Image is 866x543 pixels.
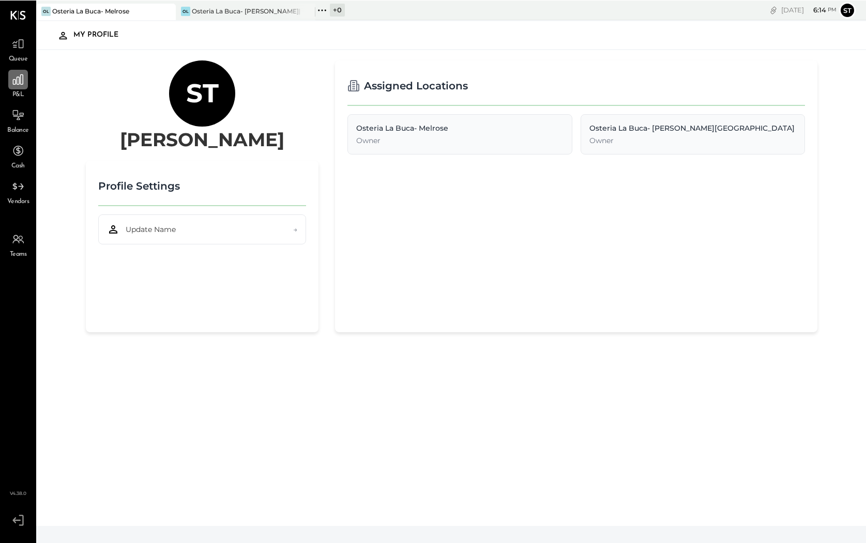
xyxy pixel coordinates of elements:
[10,250,27,259] span: Teams
[1,141,36,170] a: Cash
[1,176,36,206] a: Vendors
[356,122,563,133] div: Osteria La Buca- Melrose
[41,6,51,15] div: OL
[293,224,297,234] span: →
[186,77,219,109] h1: st
[181,6,190,15] div: OL
[9,54,28,64] span: Queue
[98,173,180,198] h2: Profile Settings
[768,4,779,15] div: copy link
[7,197,29,206] span: Vendors
[364,72,468,98] h2: Assigned Locations
[120,126,284,152] h2: [PERSON_NAME]
[781,5,837,14] div: [DATE]
[1,229,36,259] a: Teams
[1,34,36,64] a: Queue
[589,135,796,145] div: Owner
[356,135,563,145] div: Owner
[1,69,36,99] a: P&L
[98,214,306,244] button: Update Name→
[1,105,36,135] a: Balance
[12,90,24,99] span: P&L
[192,6,300,15] div: Osteria La Buca- [PERSON_NAME][GEOGRAPHIC_DATA]
[73,26,129,43] div: My Profile
[11,161,25,170] span: Cash
[839,2,856,18] button: st
[7,126,29,135] span: Balance
[126,224,176,234] span: Update Name
[330,3,345,16] div: + 0
[52,6,129,15] div: Osteria La Buca- Melrose
[589,122,796,133] div: Osteria La Buca- [PERSON_NAME][GEOGRAPHIC_DATA]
